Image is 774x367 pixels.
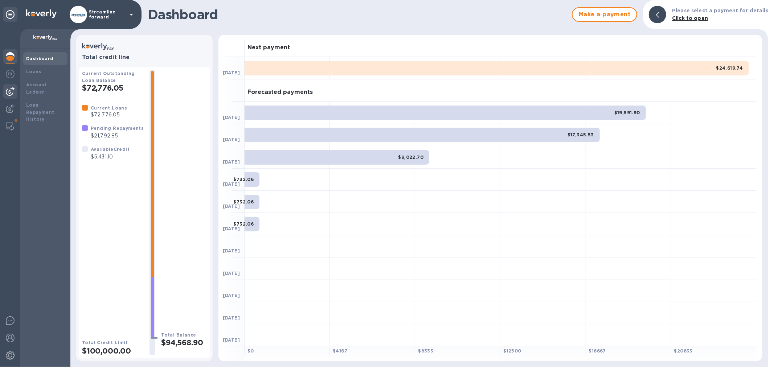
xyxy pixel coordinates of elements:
b: Loan Repayment History [26,102,54,122]
b: Click to open [672,15,708,21]
p: $5,431.10 [91,153,130,161]
b: $9,022.70 [398,154,424,160]
b: Pending Repayments [91,125,144,131]
b: Total Credit Limit [82,340,128,345]
b: [DATE] [223,271,240,276]
b: Current Loans [91,105,127,111]
b: Current Outstanding Loan Balance [82,71,135,83]
b: $19,591.90 [614,110,640,115]
b: Dashboard [26,56,54,61]
b: $732.06 [234,221,254,227]
b: [DATE] [223,115,240,120]
b: Available Credit [91,147,130,152]
b: $ 16667 [589,348,606,354]
b: [DATE] [223,337,240,343]
b: $ 8333 [418,348,433,354]
b: [DATE] [223,181,240,187]
b: $ 12500 [503,348,521,354]
h3: Forecasted payments [247,89,313,96]
b: [DATE] [223,137,240,142]
b: Loans [26,69,41,74]
b: [DATE] [223,159,240,165]
b: [DATE] [223,226,240,231]
div: Unpin categories [3,7,17,22]
b: $ 4167 [333,348,347,354]
b: [DATE] [223,315,240,321]
b: Please select a payment for details [672,8,768,13]
h2: $72,776.05 [82,83,144,92]
button: Make a payment [572,7,637,22]
h3: Next payment [247,44,290,51]
b: Total Balance [161,332,196,338]
b: [DATE] [223,203,240,209]
img: Logo [26,9,57,18]
p: $21,792.85 [91,132,144,140]
b: [DATE] [223,293,240,298]
p: $72,776.05 [91,111,127,119]
b: [DATE] [223,70,240,75]
img: Foreign exchange [6,70,15,78]
b: [DATE] [223,248,240,253]
p: Streamline forward [89,9,125,20]
h2: $94,568.90 [161,338,207,347]
b: $732.06 [234,199,254,205]
h1: Dashboard [148,7,568,22]
b: $24,619.74 [716,65,743,71]
h2: $100,000.00 [82,346,144,355]
h3: Total credit line [82,54,207,61]
b: $ 0 [247,348,254,354]
b: Account Ledger [26,82,47,95]
b: $ 20833 [674,348,693,354]
b: $17,345.53 [568,132,594,137]
span: Make a payment [578,10,631,19]
b: $732.06 [234,177,254,182]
